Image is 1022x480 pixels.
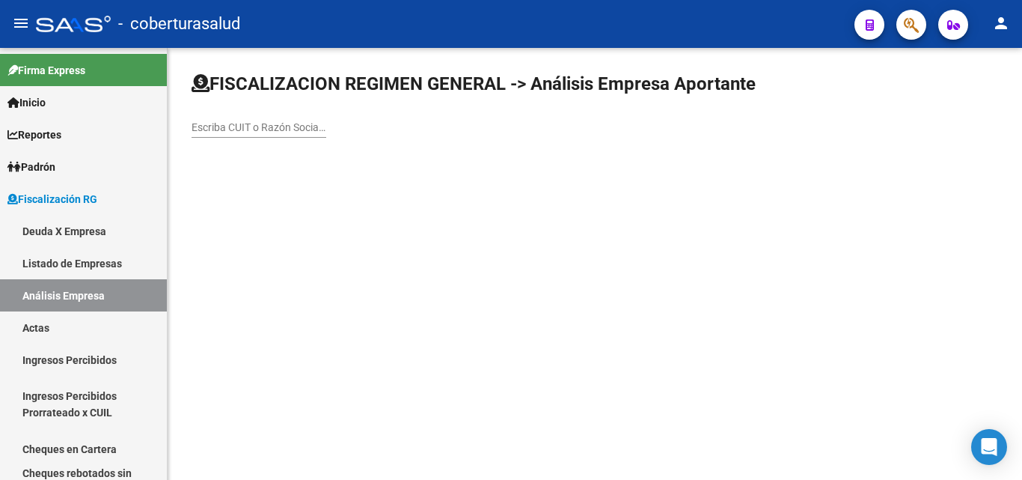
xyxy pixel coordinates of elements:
[7,191,97,207] span: Fiscalización RG
[118,7,240,40] span: - coberturasalud
[7,62,85,79] span: Firma Express
[992,14,1010,32] mat-icon: person
[971,429,1007,465] div: Open Intercom Messenger
[7,94,46,111] span: Inicio
[192,72,756,96] h1: FISCALIZACION REGIMEN GENERAL -> Análisis Empresa Aportante
[12,14,30,32] mat-icon: menu
[7,127,61,143] span: Reportes
[7,159,55,175] span: Padrón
